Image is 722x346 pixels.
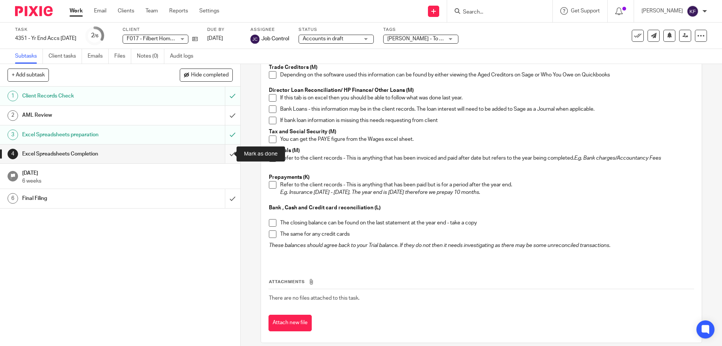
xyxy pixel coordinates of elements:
[269,296,359,301] span: There are no files attached to this task.
[280,154,693,162] p: Refer to the client records - This is anything that has been invoiced and paid after date but ref...
[303,36,343,41] span: Accounts in draft
[269,205,381,210] strong: Bank , Cash and Credit card reconciliation (L)
[687,5,699,17] img: svg%3E
[269,88,414,93] strong: Director Loan Reconciliation/ HP Finance/ Other Loans (M)
[8,193,18,204] div: 6
[280,219,693,227] p: The closing balance can be found on the last statement at the year end - take a copy
[299,27,374,33] label: Status
[462,9,530,16] input: Search
[8,149,18,159] div: 4
[280,230,693,238] p: The same for any credit cards
[22,110,152,121] h1: AML Review
[250,35,259,44] img: svg%3E
[22,148,152,160] h1: Excel Spreadsheets Completion
[269,243,609,248] em: These balances should agree back to your Trial balance. If they do not then it needs investigatin...
[22,193,152,204] h1: Final Filing
[49,49,82,64] a: Client tasks
[91,31,99,40] div: 2
[250,27,289,33] label: Assignee
[22,129,152,140] h1: Excel Spreadsheets preparation
[280,94,693,102] p: If this tab is on excel then you should be able to follow what was done last year.
[146,7,158,15] a: Team
[269,242,693,249] p: .
[8,91,18,101] div: 1
[15,49,43,64] a: Subtasks
[8,130,18,140] div: 3
[571,8,600,14] span: Get Support
[15,35,76,42] div: 4351 - Yr End Accs [DATE]
[280,190,480,195] em: E.g. Insurance [DATE] - [DATE], The year end is [DATE] therefore we prepay 10 months.
[22,177,233,185] p: 6 weeks
[15,35,76,42] div: 4351 - Yr End Accs 31.12.24
[261,35,289,43] span: Job Control
[199,7,219,15] a: Settings
[280,136,693,143] p: You can get the PAYE figure from the Wages excel sheet.
[280,117,693,124] p: If bank loan information is missing this needs requesting from client
[387,36,455,41] span: [PERSON_NAME] - To review
[207,27,241,33] label: Due by
[280,181,693,189] p: Refer to the client records - This is anything that has been paid but is for a period after the y...
[169,7,188,15] a: Reports
[94,7,106,15] a: Email
[280,105,693,113] p: Bank Loans - this information may be in the client records. The loan interest will need to be add...
[15,6,53,16] img: Pixie
[118,7,134,15] a: Clients
[22,168,233,177] h1: [DATE]
[8,69,49,81] button: + Add subtask
[269,148,300,153] strong: Accruals (M)
[127,36,185,41] span: F017 - Filbert Homes Ltd
[269,280,305,284] span: Attachments
[269,129,336,134] strong: Tax and Social Security (M)
[574,155,661,161] em: E.g. Bank charges/Accountancy Fees
[123,27,198,33] label: Client
[170,49,199,64] a: Audit logs
[269,65,317,70] strong: Trade Creditors (M)
[269,175,309,180] strong: Prepayments (K)
[22,90,152,102] h1: Client Records Check
[8,110,18,121] div: 2
[191,72,229,78] span: Hide completed
[137,49,164,64] a: Notes (0)
[268,315,312,332] button: Attach new file
[88,49,109,64] a: Emails
[383,27,458,33] label: Tags
[114,49,131,64] a: Files
[70,7,83,15] a: Work
[94,34,99,38] small: /6
[642,7,683,15] p: [PERSON_NAME]
[180,69,233,81] button: Hide completed
[280,71,693,79] p: Depending on the software used this information can be found by either viewing the Aged Creditors...
[15,27,76,33] label: Task
[207,36,223,41] span: [DATE]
